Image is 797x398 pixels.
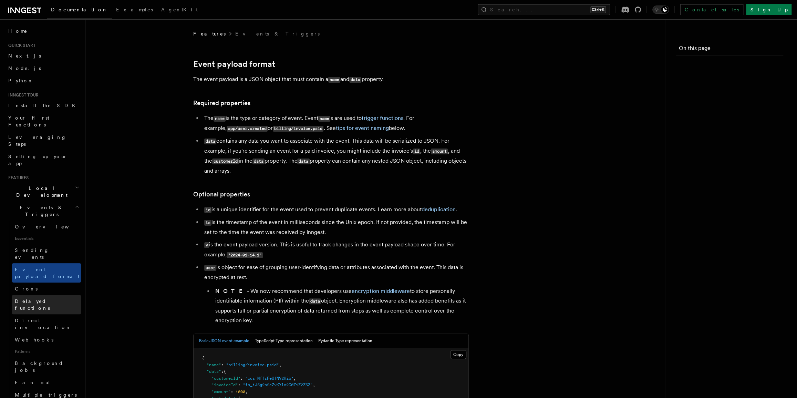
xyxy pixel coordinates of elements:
[8,78,33,83] span: Python
[12,233,81,244] span: Essentials
[12,295,81,314] a: Delayed functions
[450,350,466,359] button: Copy
[12,357,81,376] a: Background jobs
[6,150,81,170] a: Setting up your app
[15,298,50,311] span: Delayed functions
[361,115,403,121] a: trigger functions
[6,74,81,87] a: Python
[245,389,248,394] span: ,
[6,112,81,131] a: Your first Functions
[243,382,313,387] span: "in_1J5g2n2eZvKYlo2C0Z1Z2Z3Z"
[680,4,743,15] a: Contact sales
[15,267,80,279] span: Event payload format
[6,201,81,221] button: Events & Triggers
[8,65,41,71] span: Node.js
[12,376,81,389] a: Fan out
[204,139,216,144] code: data
[6,185,75,198] span: Local Development
[318,116,330,122] code: name
[214,116,226,122] code: name
[6,175,29,181] span: Features
[6,43,35,48] span: Quick start
[12,346,81,357] span: Patterns
[6,99,81,112] a: Install the SDK
[12,283,81,295] a: Crons
[478,4,610,15] button: Search...Ctrl+K
[231,389,233,394] span: :
[8,103,80,108] span: Install the SDK
[746,4,791,15] a: Sign Up
[221,369,224,374] span: :
[221,363,224,367] span: :
[15,380,50,385] span: Fan out
[227,126,268,132] code: app/user.created
[15,224,86,229] span: Overview
[212,159,239,164] code: customerId
[273,126,323,132] code: billing/invoice.paid
[211,376,240,381] span: "customerId"
[157,2,202,19] a: AgentKit
[211,382,238,387] span: "invoiceId"
[112,2,157,19] a: Examples
[335,125,389,131] a: tips for event naming
[215,288,247,294] strong: NOTE
[6,204,75,218] span: Events & Triggers
[193,74,469,84] p: The event payload is a JSON object that must contain a and property.
[207,363,221,367] span: "name"
[252,159,265,164] code: data
[202,217,469,237] li: is the timestamp of the event in milliseconds since the Unix epoch. If not provided, the timestam...
[6,25,81,37] a: Home
[8,53,41,59] span: Next.js
[227,252,263,258] code: "2024-01-14.1"
[679,44,783,55] h4: On this page
[15,286,38,292] span: Crons
[202,136,469,176] li: contains any data you want to associate with the event. This data will be serialized to JSON. For...
[161,7,198,12] span: AgentKit
[202,205,469,215] li: is a unique identifier for the event used to prevent duplicate events. Learn more about .
[211,389,231,394] span: "amount"
[293,376,296,381] span: ,
[116,7,153,12] span: Examples
[236,389,245,394] span: 1000
[226,363,279,367] span: "billing/invoice.paid"
[12,221,81,233] a: Overview
[12,244,81,263] a: Sending events
[245,376,293,381] span: "cus_NffrFeUfNV2Hib"
[255,334,313,348] button: TypeScript Type representation
[279,363,281,367] span: ,
[349,77,361,83] code: data
[202,356,204,360] span: {
[193,30,226,37] span: Features
[6,92,39,98] span: Inngest tour
[590,6,606,13] kbd: Ctrl+K
[47,2,112,19] a: Documentation
[207,369,221,374] span: "data"
[202,263,469,325] li: is object for ease of grouping user-identifying data or attributes associated with the event. Thi...
[204,242,209,248] code: v
[12,314,81,334] a: Direct invocation
[318,334,372,348] button: Pydantic Type representation
[422,206,456,213] a: deduplication
[15,247,49,260] span: Sending events
[199,334,249,348] button: Basic JSON event example
[313,382,315,387] span: ,
[193,190,250,199] a: Optional properties
[193,59,275,69] a: Event payload format
[15,318,71,330] span: Direct invocation
[6,50,81,62] a: Next.js
[224,369,226,374] span: {
[204,207,211,213] code: id
[328,77,340,83] code: name
[12,334,81,346] a: Webhooks
[652,6,669,14] button: Toggle dark mode
[235,30,320,37] a: Events & Triggers
[193,98,250,108] a: Required properties
[431,149,448,154] code: amount
[297,159,309,164] code: data
[202,240,469,260] li: is the event payload version. This is useful to track changes in the event payload shape over tim...
[309,298,321,304] code: data
[8,134,66,147] span: Leveraging Steps
[238,382,240,387] span: :
[213,286,469,325] li: - We now recommend that developers use to store personally identifiable information (PII) within ...
[6,62,81,74] a: Node.js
